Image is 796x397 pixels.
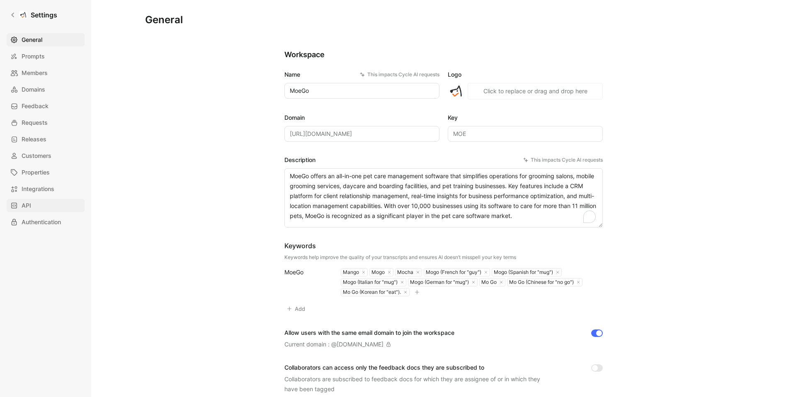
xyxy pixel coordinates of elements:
span: Members [22,68,48,78]
label: Domain [284,113,439,123]
a: Properties [7,166,85,179]
button: Add [284,303,309,315]
label: Name [284,70,439,80]
div: Collaborators are subscribed to feedback docs for which they are assignee of or in which they hav... [284,374,550,394]
div: Mo Go (Chinese for "no go") [507,279,574,286]
span: Customers [22,151,51,161]
div: Mogo (German for "mug") [408,279,469,286]
div: MoeGo [284,267,331,277]
span: Properties [22,167,50,177]
div: Current domain : @ [284,339,391,349]
div: This impacts Cycle AI requests [523,156,603,164]
label: Description [284,155,603,165]
div: Mogo (Italian for "mug") [341,279,398,286]
div: [DOMAIN_NAME] [337,339,383,349]
div: Mo Go [480,279,497,286]
h1: Settings [31,10,57,20]
a: Feedback [7,99,85,113]
label: Key [448,113,603,123]
div: Collaborators can access only the feedback docs they are subscribed to [284,363,550,373]
button: Click to replace or drag and drop here [468,83,603,99]
a: Authentication [7,215,85,229]
label: Logo [448,70,603,80]
a: Releases [7,133,85,146]
div: Allow users with the same email domain to join the workspace [284,328,454,338]
div: Mogo [370,269,385,276]
span: Domains [22,85,45,94]
img: logo [448,83,464,99]
a: API [7,199,85,212]
div: Mo Go (Korean for "eat"). [341,289,401,295]
div: Mango [341,269,359,276]
span: Integrations [22,184,54,194]
div: Mogo (French for "guy") [424,269,481,276]
span: Prompts [22,51,45,61]
a: Prompts [7,50,85,63]
div: Keywords [284,241,516,251]
span: Authentication [22,217,61,227]
span: Releases [22,134,46,144]
span: API [22,201,31,211]
span: Feedback [22,101,49,111]
a: Integrations [7,182,85,196]
div: Keywords help improve the quality of your transcripts and ensures AI doesn’t misspell your key terms [284,254,516,261]
div: Mogo (Spanish for "mug") [492,269,553,276]
a: Settings [7,7,61,23]
div: This impacts Cycle AI requests [360,70,439,79]
h1: General [145,13,183,27]
span: Requests [22,118,48,128]
span: General [22,35,42,45]
h2: Workspace [284,50,603,60]
a: Domains [7,83,85,96]
div: Mocha [396,269,413,276]
a: Customers [7,149,85,162]
a: Members [7,66,85,80]
textarea: To enrich screen reader interactions, please activate Accessibility in Grammarly extension settings [284,168,603,228]
a: Requests [7,116,85,129]
input: Some placeholder [284,126,439,142]
a: General [7,33,85,46]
